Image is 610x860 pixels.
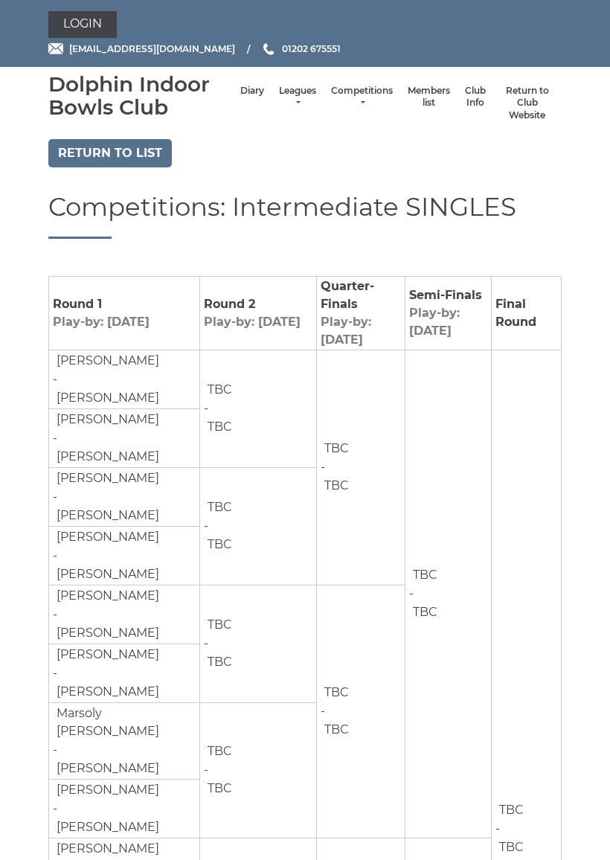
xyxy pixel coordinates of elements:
[48,43,63,54] img: Email
[53,645,160,664] td: [PERSON_NAME]
[49,408,200,467] td: -
[49,779,200,838] td: -
[199,702,316,838] td: -
[48,139,172,167] a: Return to list
[282,43,341,54] span: 01202 675551
[199,467,316,585] td: -
[316,350,405,585] td: -
[321,683,350,702] td: TBC
[405,350,491,838] td: -
[49,644,200,702] td: -
[204,315,301,329] span: Play-by: [DATE]
[501,85,554,122] a: Return to Club Website
[53,759,160,778] td: [PERSON_NAME]
[204,498,233,517] td: TBC
[53,586,160,606] td: [PERSON_NAME]
[321,720,350,739] td: TBC
[331,85,393,109] a: Competitions
[53,447,160,466] td: [PERSON_NAME]
[53,818,160,837] td: [PERSON_NAME]
[409,603,438,622] td: TBC
[48,73,233,119] div: Dolphin Indoor Bowls Club
[53,704,194,741] td: Marsoly [PERSON_NAME]
[53,780,160,800] td: [PERSON_NAME]
[48,11,117,38] a: Login
[408,85,450,109] a: Members list
[49,350,200,408] td: -
[53,506,160,525] td: [PERSON_NAME]
[405,276,491,350] td: Semi-Finals
[204,779,233,798] td: TBC
[53,682,160,702] td: [PERSON_NAME]
[409,306,460,338] span: Play-by: [DATE]
[53,388,160,408] td: [PERSON_NAME]
[53,565,160,584] td: [PERSON_NAME]
[491,276,561,350] td: Final Round
[49,276,200,350] td: Round 1
[53,839,160,859] td: [PERSON_NAME]
[240,85,264,97] a: Diary
[263,43,274,55] img: Phone us
[53,410,160,429] td: [PERSON_NAME]
[49,526,200,585] td: -
[53,469,160,488] td: [PERSON_NAME]
[48,193,562,238] h1: Competitions: Intermediate SINGLES
[204,742,233,761] td: TBC
[49,702,200,779] td: -
[321,439,350,458] td: TBC
[204,380,233,399] td: TBC
[69,43,235,54] span: [EMAIL_ADDRESS][DOMAIN_NAME]
[204,615,233,635] td: TBC
[49,585,200,644] td: -
[261,42,341,56] a: Phone us 01202 675551
[495,800,524,820] td: TBC
[48,42,235,56] a: Email [EMAIL_ADDRESS][DOMAIN_NAME]
[204,535,233,554] td: TBC
[409,565,438,585] td: TBC
[495,838,524,857] td: TBC
[465,85,486,109] a: Club Info
[53,315,150,329] span: Play-by: [DATE]
[53,527,160,547] td: [PERSON_NAME]
[204,652,233,672] td: TBC
[49,467,200,526] td: -
[316,276,405,350] td: Quarter-Finals
[204,417,233,437] td: TBC
[321,315,371,347] span: Play-by: [DATE]
[53,351,160,370] td: [PERSON_NAME]
[199,585,316,702] td: -
[199,276,316,350] td: Round 2
[316,585,405,838] td: -
[53,623,160,643] td: [PERSON_NAME]
[279,85,316,109] a: Leagues
[199,350,316,467] td: -
[321,476,350,495] td: TBC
